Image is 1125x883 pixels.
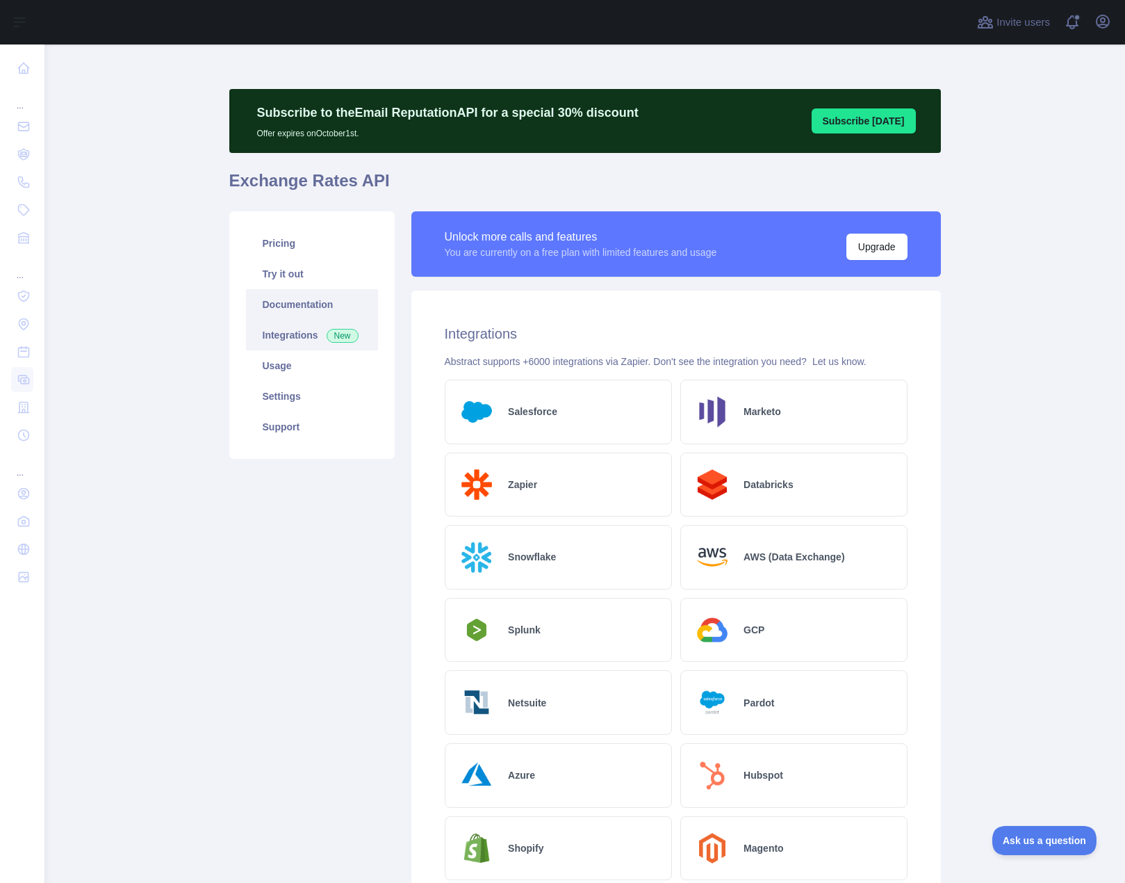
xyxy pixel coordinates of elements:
h2: Hubspot [744,768,783,782]
span: Invite users [996,15,1050,31]
div: ... [11,451,33,478]
span: New [327,329,359,343]
img: Logo [457,755,498,796]
h2: Shopify [508,841,543,855]
a: Integrations New [246,320,378,350]
a: Pricing [246,228,378,259]
a: Settings [246,381,378,412]
h2: Magento [744,841,784,855]
h2: Databricks [744,478,794,492]
img: Logo [457,615,498,645]
button: Invite users [974,11,1053,33]
iframe: Toggle Customer Support [992,826,1097,855]
p: Offer expires on October 1st. [257,122,639,139]
img: Logo [692,464,733,505]
div: Unlock more calls and features [445,229,717,245]
h2: Pardot [744,696,774,710]
h2: GCP [744,623,764,637]
img: Logo [457,537,498,578]
button: Upgrade [846,234,908,260]
h2: Zapier [508,478,537,492]
img: Logo [692,828,733,869]
h2: Snowflake [508,550,556,564]
h2: Integrations [445,324,908,343]
img: Logo [692,391,733,432]
button: Subscribe [DATE] [812,108,916,133]
img: Logo [457,828,498,869]
h2: Salesforce [508,405,557,419]
div: ... [11,83,33,111]
p: Subscribe to the Email Reputation API for a special 30 % discount [257,103,639,122]
a: Try it out [246,259,378,289]
img: Logo [692,682,733,723]
a: Documentation [246,289,378,320]
img: Logo [457,464,498,505]
div: ... [11,253,33,281]
img: Logo [457,682,498,723]
h2: Marketo [744,405,781,419]
a: Let us know. [812,356,867,367]
h1: Exchange Rates API [229,170,941,203]
a: Usage [246,350,378,381]
h2: Azure [508,768,535,782]
img: Logo [692,610,733,651]
h2: Netsuite [508,696,546,710]
img: Logo [692,537,733,578]
img: Logo [457,391,498,432]
div: Abstract supports +6000 integrations via Zapier. Don't see the integration you need? [445,355,908,368]
div: You are currently on a free plan with limited features and usage [445,245,717,259]
a: Support [246,412,378,442]
h2: AWS (Data Exchange) [744,550,844,564]
img: Logo [692,755,733,796]
h2: Splunk [508,623,541,637]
